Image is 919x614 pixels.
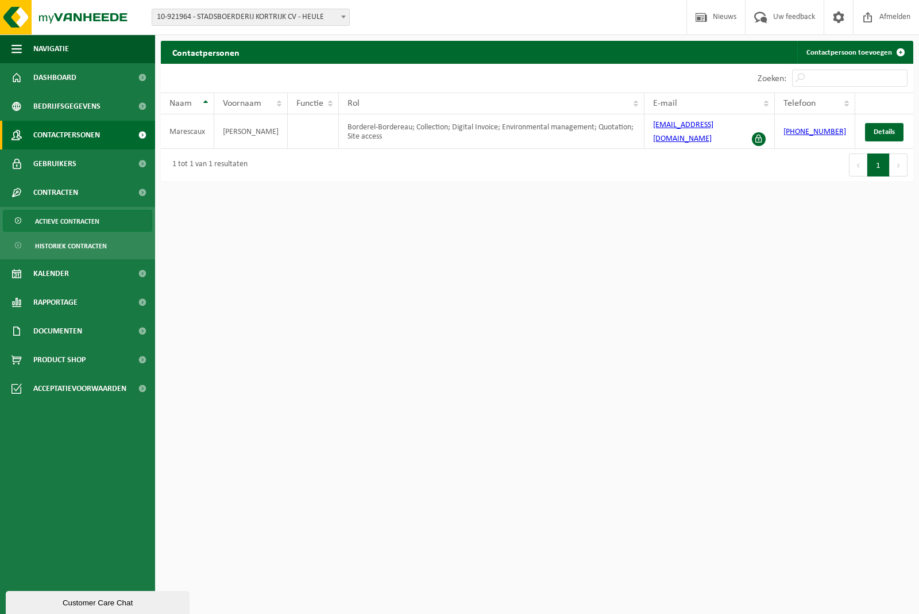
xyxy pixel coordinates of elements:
[865,123,903,141] a: Details
[152,9,350,26] span: 10-921964 - STADSBOERDERIJ KORTRIJK CV - HEULE
[33,259,69,288] span: Kalender
[161,41,251,63] h2: Contactpersonen
[33,317,82,346] span: Documenten
[35,210,99,232] span: Actieve contracten
[33,346,86,374] span: Product Shop
[167,155,248,175] div: 1 tot 1 van 1 resultaten
[33,92,101,121] span: Bedrijfsgegevens
[161,114,214,149] td: Marescaux
[653,121,713,143] a: [EMAIL_ADDRESS][DOMAIN_NAME]
[3,235,152,256] a: Historiek contracten
[33,121,100,149] span: Contactpersonen
[783,99,816,108] span: Telefoon
[33,149,76,178] span: Gebruikers
[874,128,895,136] span: Details
[347,99,360,108] span: Rol
[758,74,786,83] label: Zoeken:
[296,99,323,108] span: Functie
[214,114,288,149] td: [PERSON_NAME]
[152,9,349,25] span: 10-921964 - STADSBOERDERIJ KORTRIJK CV - HEULE
[339,114,644,149] td: Borderel-Bordereau; Collection; Digital Invoice; Environmental management; Quotation; Site access
[223,99,261,108] span: Voornaam
[35,235,107,257] span: Historiek contracten
[890,153,908,176] button: Next
[33,178,78,207] span: Contracten
[169,99,192,108] span: Naam
[33,374,126,403] span: Acceptatievoorwaarden
[33,63,76,92] span: Dashboard
[33,288,78,317] span: Rapportage
[797,41,912,64] a: Contactpersoon toevoegen
[3,210,152,232] a: Actieve contracten
[783,128,846,136] a: [PHONE_NUMBER]
[33,34,69,63] span: Navigatie
[6,589,192,614] iframe: chat widget
[849,153,867,176] button: Previous
[867,153,890,176] button: 1
[653,99,677,108] span: E-mail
